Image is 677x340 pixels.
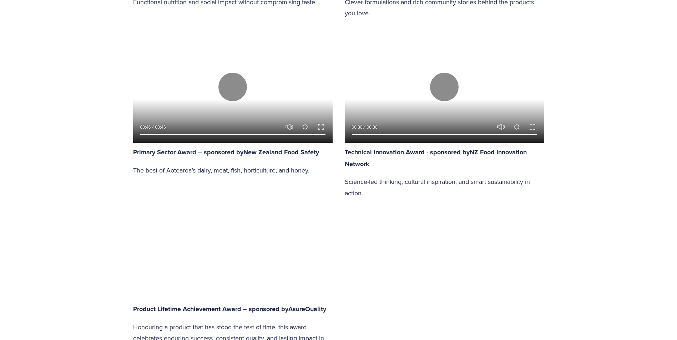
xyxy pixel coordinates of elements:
[133,148,243,157] strong: Primary Sector Award – sponsored by
[140,124,153,131] div: Current time
[153,124,168,131] div: Duration
[345,148,470,157] strong: Technical Innovation Award - sponsored by
[288,304,326,314] strong: AsureQuality
[430,73,459,101] button: Play
[352,132,537,137] input: Seek
[352,124,364,131] div: Current time
[345,148,529,168] a: NZ Food Innovation Network
[140,132,325,137] input: Seek
[133,165,333,176] p: The best of Aotearoa’s dairy, meat, fish, horticulture, and honey.
[243,148,319,156] a: New Zealand Food Safety
[364,124,379,131] div: Duration
[218,73,247,101] button: Play
[288,304,326,313] a: AsureQuality
[133,304,288,314] strong: Product Lifetime Achievement Award – sponsored by
[345,176,544,199] p: Science-led thinking, cultural inspiration, and smart sustainability in action.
